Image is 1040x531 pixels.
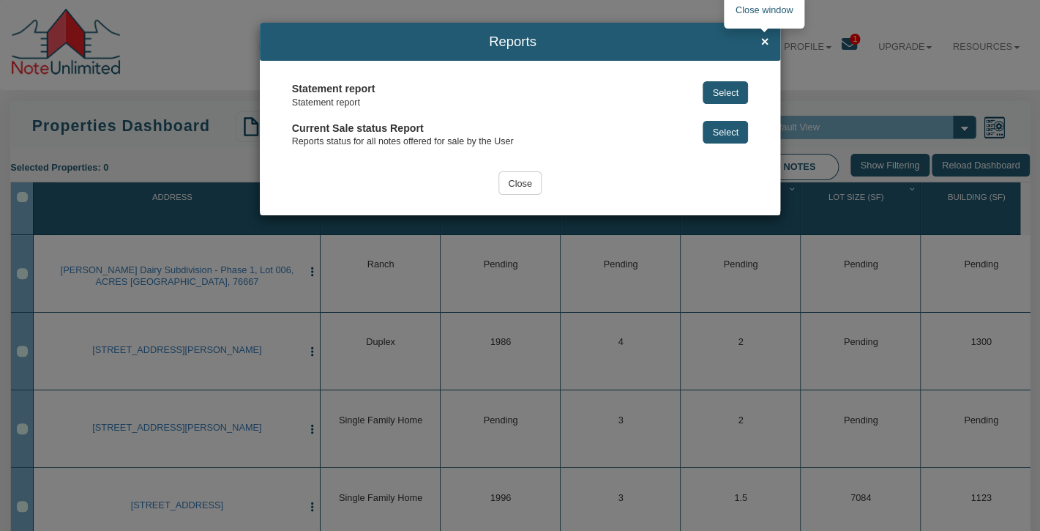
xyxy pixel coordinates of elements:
input: Close [498,171,542,194]
div: Statement report [292,81,676,96]
div: Current Sale status Report [292,121,676,135]
span: × [760,34,768,49]
button: Select [703,81,748,104]
div: Reports status for all notes offered for sale by the User [292,135,676,149]
div: Statement report [292,97,676,110]
button: Select [703,121,748,144]
span: Reports [272,34,754,49]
